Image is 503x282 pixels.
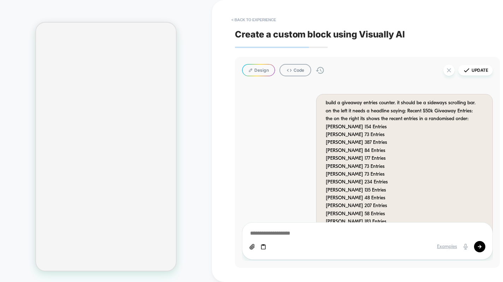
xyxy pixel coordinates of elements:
button: Code [279,64,311,76]
button: Update [458,65,493,76]
div: Examples [437,244,457,250]
button: < Back to experience [228,14,279,25]
span: Create a custom block using Visually AI [235,29,500,40]
button: Design [242,64,275,76]
div: build a giveaway entries counter. it should be a sideways scrolling bar. on the left it needs a h... [326,99,485,258]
